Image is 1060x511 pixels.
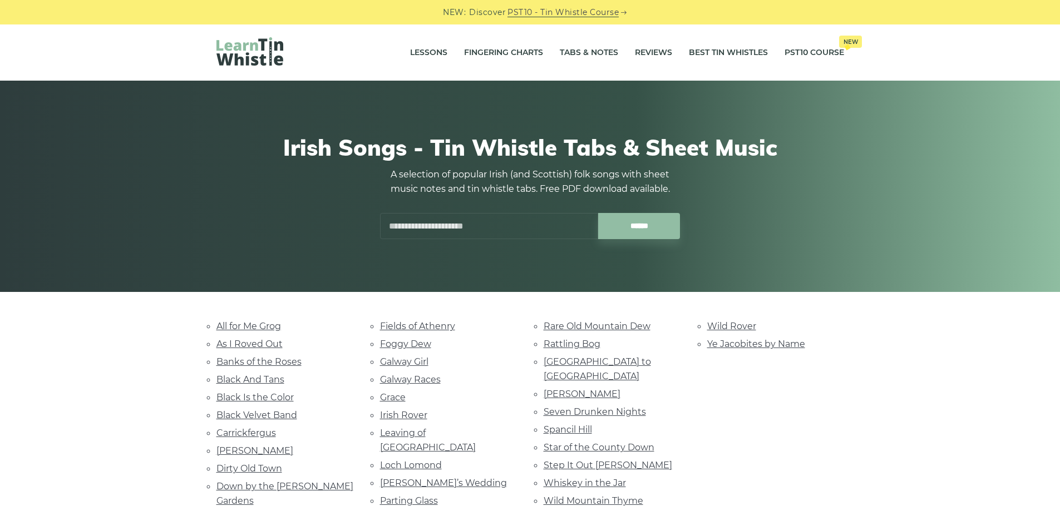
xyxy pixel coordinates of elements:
[216,481,353,506] a: Down by the [PERSON_NAME] Gardens
[544,406,646,417] a: Seven Drunken Nights
[216,134,844,161] h1: Irish Songs - Tin Whistle Tabs & Sheet Music
[544,424,592,435] a: Spancil Hill
[216,339,283,349] a: As I Roved Out
[216,321,281,331] a: All for Me Grog
[464,39,543,67] a: Fingering Charts
[544,478,626,488] a: Whiskey in the Jar
[380,478,507,488] a: [PERSON_NAME]’s Wedding
[216,374,284,385] a: Black And Tans
[380,460,442,470] a: Loch Lomond
[216,463,282,474] a: Dirty Old Town
[544,339,600,349] a: Rattling Bog
[635,39,672,67] a: Reviews
[216,428,276,438] a: Carrickfergus
[544,321,650,331] a: Rare Old Mountain Dew
[689,39,768,67] a: Best Tin Whistles
[380,428,476,453] a: Leaving of [GEOGRAPHIC_DATA]
[216,445,293,456] a: [PERSON_NAME]
[216,356,302,367] a: Banks of the Roses
[560,39,618,67] a: Tabs & Notes
[216,392,294,403] a: Black Is the Color
[839,36,862,48] span: New
[410,39,447,67] a: Lessons
[380,356,428,367] a: Galway Girl
[380,392,406,403] a: Grace
[216,410,297,420] a: Black Velvet Band
[707,339,805,349] a: Ye Jacobites by Name
[544,495,643,506] a: Wild Mountain Thyme
[380,167,681,196] p: A selection of popular Irish (and Scottish) folk songs with sheet music notes and tin whistle tab...
[380,495,438,506] a: Parting Glass
[380,410,427,420] a: Irish Rover
[216,37,283,66] img: LearnTinWhistle.com
[380,321,455,331] a: Fields of Athenry
[707,321,756,331] a: Wild Rover
[544,460,672,470] a: Step It Out [PERSON_NAME]
[380,374,441,385] a: Galway Races
[380,339,431,349] a: Foggy Dew
[544,356,651,381] a: [GEOGRAPHIC_DATA] to [GEOGRAPHIC_DATA]
[785,39,844,67] a: PST10 CourseNew
[544,442,654,453] a: Star of the County Down
[544,389,620,399] a: [PERSON_NAME]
